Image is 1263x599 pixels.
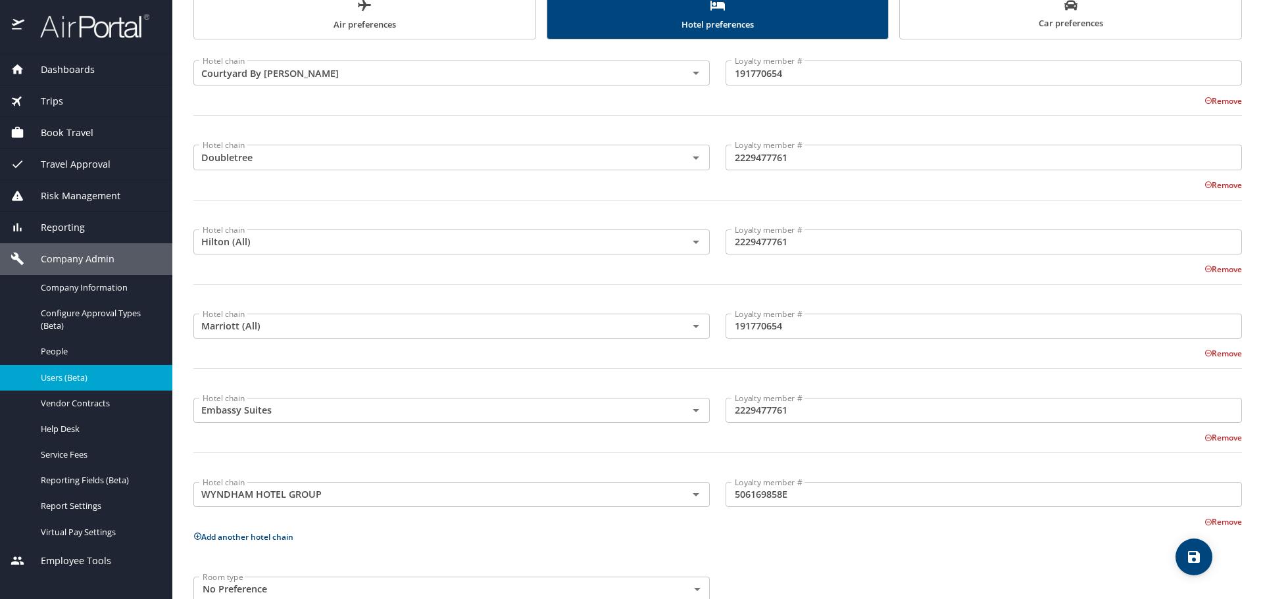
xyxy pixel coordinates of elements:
[24,62,95,77] span: Dashboards
[197,149,667,166] input: Select a hotel chain
[24,554,111,568] span: Employee Tools
[1204,95,1242,107] button: Remove
[687,233,705,251] button: Open
[197,233,667,251] input: Select a hotel chain
[41,474,157,487] span: Reporting Fields (Beta)
[1204,432,1242,443] button: Remove
[193,531,293,542] button: Add another hotel chain
[197,64,667,82] input: Select a hotel chain
[24,189,120,203] span: Risk Management
[687,64,705,82] button: Open
[41,281,157,294] span: Company Information
[41,371,157,384] span: Users (Beta)
[24,220,85,235] span: Reporting
[687,317,705,335] button: Open
[687,149,705,167] button: Open
[687,401,705,419] button: Open
[41,448,157,461] span: Service Fees
[12,13,26,39] img: icon-airportal.png
[197,318,667,335] input: Select a hotel chain
[24,126,93,140] span: Book Travel
[24,94,63,108] span: Trips
[1204,180,1242,191] button: Remove
[1204,516,1242,527] button: Remove
[24,157,111,172] span: Travel Approval
[197,486,667,503] input: Select a hotel chain
[1204,264,1242,275] button: Remove
[41,500,157,512] span: Report Settings
[41,526,157,539] span: Virtual Pay Settings
[41,397,157,410] span: Vendor Contracts
[41,423,157,435] span: Help Desk
[1176,539,1212,575] button: save
[41,307,157,332] span: Configure Approval Types (Beta)
[687,485,705,504] button: Open
[197,402,667,419] input: Select a hotel chain
[1204,348,1242,359] button: Remove
[26,13,149,39] img: airportal-logo.png
[41,345,157,358] span: People
[24,252,114,266] span: Company Admin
